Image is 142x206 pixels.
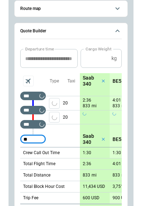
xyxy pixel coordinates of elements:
p: 900 USD [113,195,129,201]
p: 600 USD [83,195,99,201]
p: Saab 340 [83,133,100,145]
div: Too short [20,106,46,114]
p: Crew Call Out Time [23,150,60,156]
p: Saab 340 [83,75,100,87]
p: mi [92,172,97,178]
p: 2:36 [83,161,91,167]
p: BE58 [113,78,124,84]
p: 11,434 USD [83,184,105,189]
p: 3,751 USD [113,184,132,189]
p: 4:01 [113,161,121,167]
h6: Route map [20,6,41,11]
button: Route map [20,1,122,17]
p: 833 [83,103,90,109]
button: left aligned [49,98,60,109]
p: Total Block Hour Cost [23,184,65,190]
p: 1:30 [83,150,91,156]
p: 20 [63,110,80,124]
p: Trip Fee [23,195,38,201]
h6: Quote Builder [20,29,46,33]
p: 4:01 [113,98,121,103]
div: Too short [20,135,46,143]
p: 833 [113,173,120,178]
span: Type of sector [49,112,60,123]
p: 20 [63,96,80,110]
input: Choose date, selected date is Sep 24, 2025 [20,49,73,68]
div: Too short [20,92,46,100]
p: Taxi [67,78,75,84]
label: Cargo Weight [86,46,111,52]
p: Type [50,78,59,84]
p: mi [92,103,97,109]
p: kg [111,55,117,61]
label: Departure time [25,46,54,52]
span: Aircraft selection [23,76,34,86]
p: mi [121,103,126,109]
p: 2:36 [83,98,91,103]
p: Total Distance [23,172,50,178]
p: 1:30 [113,150,121,156]
div: Too short [20,120,46,129]
button: Quote Builder [20,23,122,39]
p: 833 [83,173,90,178]
p: 833 [113,103,120,109]
p: BE58 [113,136,124,142]
p: Total Flight Time [23,161,55,167]
span: Type of sector [49,98,60,109]
p: mi [121,172,126,178]
button: left aligned [49,112,60,123]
